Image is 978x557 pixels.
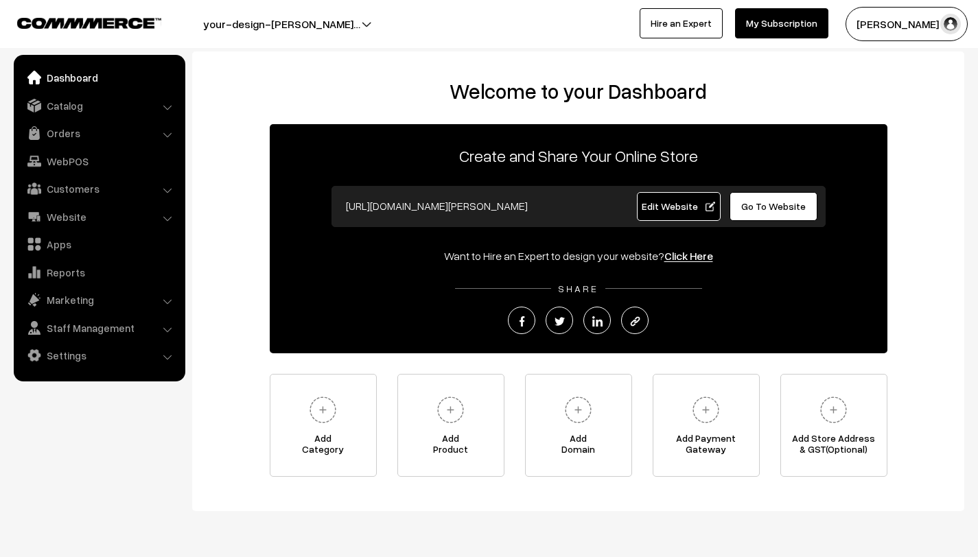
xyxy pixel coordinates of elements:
a: Click Here [664,249,713,263]
img: plus.svg [432,391,469,429]
a: Staff Management [17,316,181,340]
a: Settings [17,343,181,368]
a: Dashboard [17,65,181,90]
img: COMMMERCE [17,18,161,28]
button: your-design-[PERSON_NAME]… [155,7,408,41]
a: Marketing [17,287,181,312]
img: plus.svg [559,391,597,429]
a: Website [17,204,181,229]
a: WebPOS [17,149,181,174]
img: plus.svg [687,391,725,429]
a: Catalog [17,93,181,118]
button: [PERSON_NAME] N.P [846,7,968,41]
span: Add Product [398,433,504,460]
a: AddDomain [525,374,632,477]
img: plus.svg [304,391,342,429]
a: Add PaymentGateway [653,374,760,477]
a: Apps [17,232,181,257]
a: Edit Website [637,192,721,221]
a: Hire an Expert [640,8,723,38]
a: Reports [17,260,181,285]
span: Add Domain [526,433,631,460]
span: Add Category [270,433,376,460]
div: Want to Hire an Expert to design your website? [270,248,887,264]
a: AddProduct [397,374,504,477]
a: Go To Website [730,192,818,221]
span: Go To Website [741,200,806,212]
span: SHARE [551,283,605,294]
span: Edit Website [642,200,715,212]
h2: Welcome to your Dashboard [206,79,951,104]
img: user [940,14,961,34]
a: Add Store Address& GST(Optional) [780,374,887,477]
span: Add Payment Gateway [653,433,759,460]
a: My Subscription [735,8,828,38]
span: Add Store Address & GST(Optional) [781,433,887,460]
a: Orders [17,121,181,145]
img: plus.svg [815,391,852,429]
a: AddCategory [270,374,377,477]
a: COMMMERCE [17,14,137,30]
p: Create and Share Your Online Store [270,143,887,168]
a: Customers [17,176,181,201]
